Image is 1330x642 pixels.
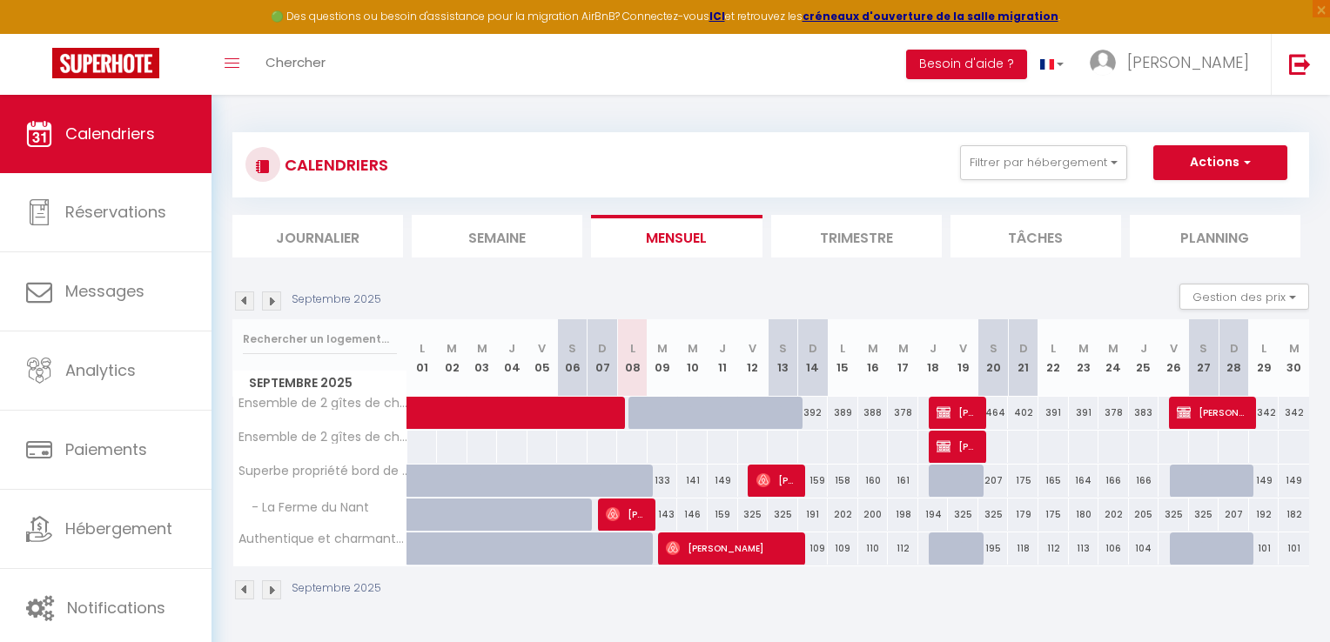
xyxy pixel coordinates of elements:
[1078,340,1089,357] abbr: M
[1019,340,1028,357] abbr: D
[960,145,1127,180] button: Filtrer par hébergement
[756,464,796,497] span: [PERSON_NAME]
[798,532,829,565] div: 109
[292,291,381,308] p: Septembre 2025
[1069,397,1099,429] div: 391
[828,397,858,429] div: 389
[67,597,165,619] span: Notifications
[1279,465,1309,497] div: 149
[708,465,738,497] div: 149
[930,340,937,357] abbr: J
[749,340,756,357] abbr: V
[1069,532,1099,565] div: 113
[1159,498,1189,531] div: 325
[1098,498,1129,531] div: 202
[598,340,607,357] abbr: D
[798,397,829,429] div: 392
[898,340,909,357] abbr: M
[467,319,498,397] th: 03
[771,215,942,257] li: Trimestre
[648,319,678,397] th: 09
[840,340,845,357] abbr: L
[280,145,388,184] h3: CALENDRIERS
[1008,465,1038,497] div: 175
[1038,532,1069,565] div: 112
[1189,319,1219,397] th: 27
[858,319,889,397] th: 16
[959,340,967,357] abbr: V
[906,50,1027,79] button: Besoin d'aide ?
[1129,465,1159,497] div: 166
[1289,53,1311,75] img: logout
[65,518,172,539] span: Hébergement
[677,465,708,497] div: 141
[858,397,889,429] div: 388
[1230,340,1239,357] abbr: D
[666,532,794,565] span: [PERSON_NAME]
[990,340,997,357] abbr: S
[1179,284,1309,310] button: Gestion des prix
[1098,397,1129,429] div: 378
[888,319,918,397] th: 17
[888,532,918,565] div: 112
[688,340,698,357] abbr: M
[1098,532,1129,565] div: 106
[803,9,1058,23] a: créneaux d'ouverture de la salle migration
[768,498,798,531] div: 325
[252,34,339,95] a: Chercher
[1249,397,1280,429] div: 342
[779,340,787,357] abbr: S
[828,532,858,565] div: 109
[677,319,708,397] th: 10
[1129,498,1159,531] div: 205
[868,340,878,357] abbr: M
[1008,532,1038,565] div: 118
[1069,465,1099,497] div: 164
[948,498,978,531] div: 325
[1127,51,1249,73] span: [PERSON_NAME]
[1129,319,1159,397] th: 25
[677,498,708,531] div: 146
[738,319,769,397] th: 12
[1098,319,1129,397] th: 24
[236,431,410,444] span: Ensemble de 2 gîtes de charme - 15 personnes
[709,9,725,23] strong: ICI
[447,340,457,357] abbr: M
[236,532,410,545] span: Authentique et charmante longère bord de mer
[1279,498,1309,531] div: 182
[243,324,397,355] input: Rechercher un logement...
[978,532,1009,565] div: 195
[1069,498,1099,531] div: 180
[236,465,410,478] span: Superbe propriété bord de mer
[1077,34,1271,95] a: ... [PERSON_NAME]
[236,498,373,518] span: - La Ferme du Nant
[1090,50,1116,76] img: ...
[937,430,976,463] span: [PERSON_NAME]
[557,319,588,397] th: 06
[606,498,645,531] span: [PERSON_NAME]
[1008,498,1038,531] div: 179
[508,340,515,357] abbr: J
[858,532,889,565] div: 110
[1249,532,1280,565] div: 101
[978,397,1009,429] div: 464
[798,319,829,397] th: 14
[719,340,726,357] abbr: J
[648,465,678,497] div: 133
[1153,145,1287,180] button: Actions
[1199,340,1207,357] abbr: S
[1279,397,1309,429] div: 342
[568,340,576,357] abbr: S
[1249,498,1280,531] div: 192
[937,396,976,429] span: [PERSON_NAME]
[477,340,487,357] abbr: M
[1008,397,1038,429] div: 402
[1177,396,1246,429] span: [PERSON_NAME]
[1249,465,1280,497] div: 149
[948,319,978,397] th: 19
[768,319,798,397] th: 13
[65,438,147,460] span: Paiements
[233,371,406,396] span: Septembre 2025
[828,498,858,531] div: 202
[1279,532,1309,565] div: 101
